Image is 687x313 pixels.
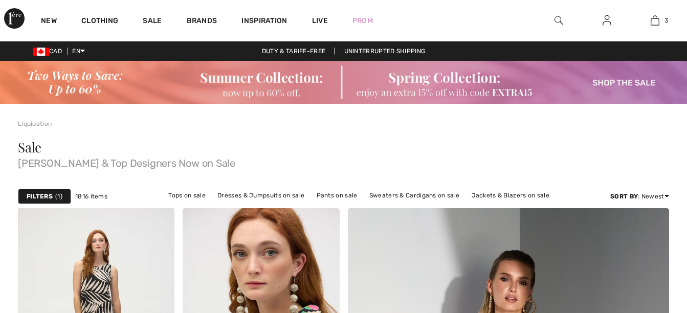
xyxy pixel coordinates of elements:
[33,48,66,55] span: CAD
[651,14,659,27] img: My Bag
[75,192,107,201] span: 1816 items
[352,202,418,215] a: Outerwear on sale
[610,193,638,200] strong: Sort By
[555,14,563,27] img: search the website
[603,14,611,27] img: My Info
[72,48,85,55] span: EN
[664,16,668,25] span: 3
[33,48,49,56] img: Canadian Dollar
[143,16,162,27] a: Sale
[610,192,669,201] div: : Newest
[18,138,41,156] span: Sale
[27,192,53,201] strong: Filters
[212,189,309,202] a: Dresses & Jumpsuits on sale
[364,189,464,202] a: Sweaters & Cardigans on sale
[81,16,118,27] a: Clothing
[631,14,678,27] a: 3
[55,192,62,201] span: 1
[312,189,363,202] a: Pants on sale
[4,8,25,29] img: 1ère Avenue
[187,16,217,27] a: Brands
[622,236,677,262] iframe: Opens a widget where you can chat to one of our agents
[312,15,328,26] a: Live
[467,189,555,202] a: Jackets & Blazers on sale
[18,120,52,127] a: Liquidation
[594,14,619,27] a: Sign In
[241,16,287,27] span: Inspiration
[163,189,211,202] a: Tops on sale
[352,15,373,26] a: Prom
[41,16,57,27] a: New
[18,154,669,168] span: [PERSON_NAME] & Top Designers Now on Sale
[300,202,350,215] a: Skirts on sale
